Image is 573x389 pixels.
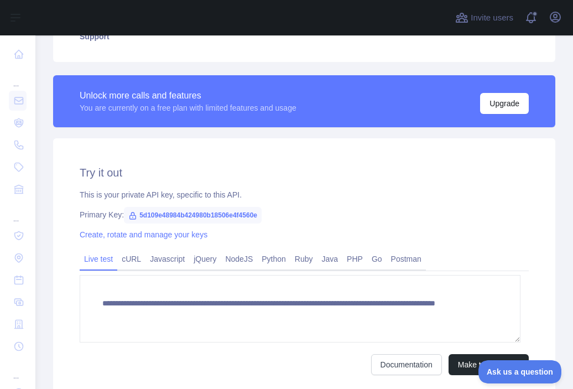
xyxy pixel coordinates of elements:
[453,9,515,27] button: Invite users
[342,250,367,268] a: PHP
[221,250,257,268] a: NodeJS
[9,359,27,381] div: ...
[367,250,387,268] a: Go
[290,250,317,268] a: Ruby
[80,230,207,239] a: Create, rotate and manage your keys
[9,201,27,224] div: ...
[80,102,296,113] div: You are currently on a free plan with limited features and usage
[124,207,262,224] span: 5d109e48984b424980b18506e4f4560e
[66,24,542,49] a: Support
[387,250,426,268] a: Postman
[145,250,189,268] a: Javascript
[480,93,529,114] button: Upgrade
[80,189,529,200] div: This is your private API key, specific to this API.
[117,250,145,268] a: cURL
[9,66,27,89] div: ...
[80,250,117,268] a: Live test
[478,360,562,383] iframe: Toggle Customer Support
[449,354,529,375] button: Make test request
[257,250,290,268] a: Python
[317,250,343,268] a: Java
[471,12,513,24] span: Invite users
[80,89,296,102] div: Unlock more calls and features
[80,209,529,220] div: Primary Key:
[80,165,529,180] h2: Try it out
[189,250,221,268] a: jQuery
[371,354,442,375] a: Documentation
